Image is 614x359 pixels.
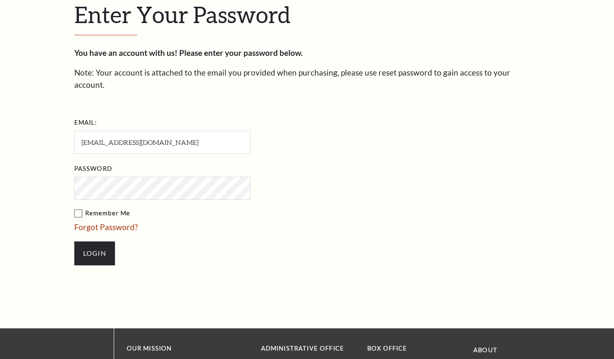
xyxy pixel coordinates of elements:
span: Enter Your Password [74,1,290,28]
p: BOX OFFICE [367,343,461,354]
label: Remember Me [74,208,334,219]
a: About [473,346,497,354]
strong: You have an account with us! [74,48,178,58]
p: Administrative Office [261,343,355,354]
input: Required [74,131,251,154]
a: Forgot Password? [74,222,138,232]
label: Email: [74,118,97,128]
strong: Please enter your password below. [179,48,303,58]
p: OUR MISSION [127,343,232,354]
input: Login [74,241,115,265]
label: Password [74,164,112,174]
p: Note: Your account is attached to the email you provided when purchasing, please use reset passwo... [74,67,540,91]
